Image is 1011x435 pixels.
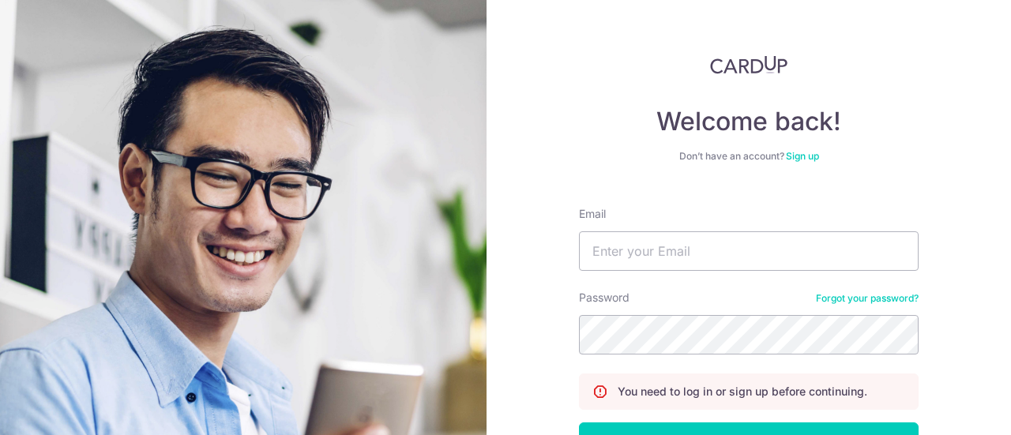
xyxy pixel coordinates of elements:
[579,206,606,222] label: Email
[579,150,919,163] div: Don’t have an account?
[579,231,919,271] input: Enter your Email
[579,106,919,137] h4: Welcome back!
[786,150,819,162] a: Sign up
[710,55,787,74] img: CardUp Logo
[618,384,867,399] p: You need to log in or sign up before continuing.
[816,292,919,305] a: Forgot your password?
[579,290,630,306] label: Password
